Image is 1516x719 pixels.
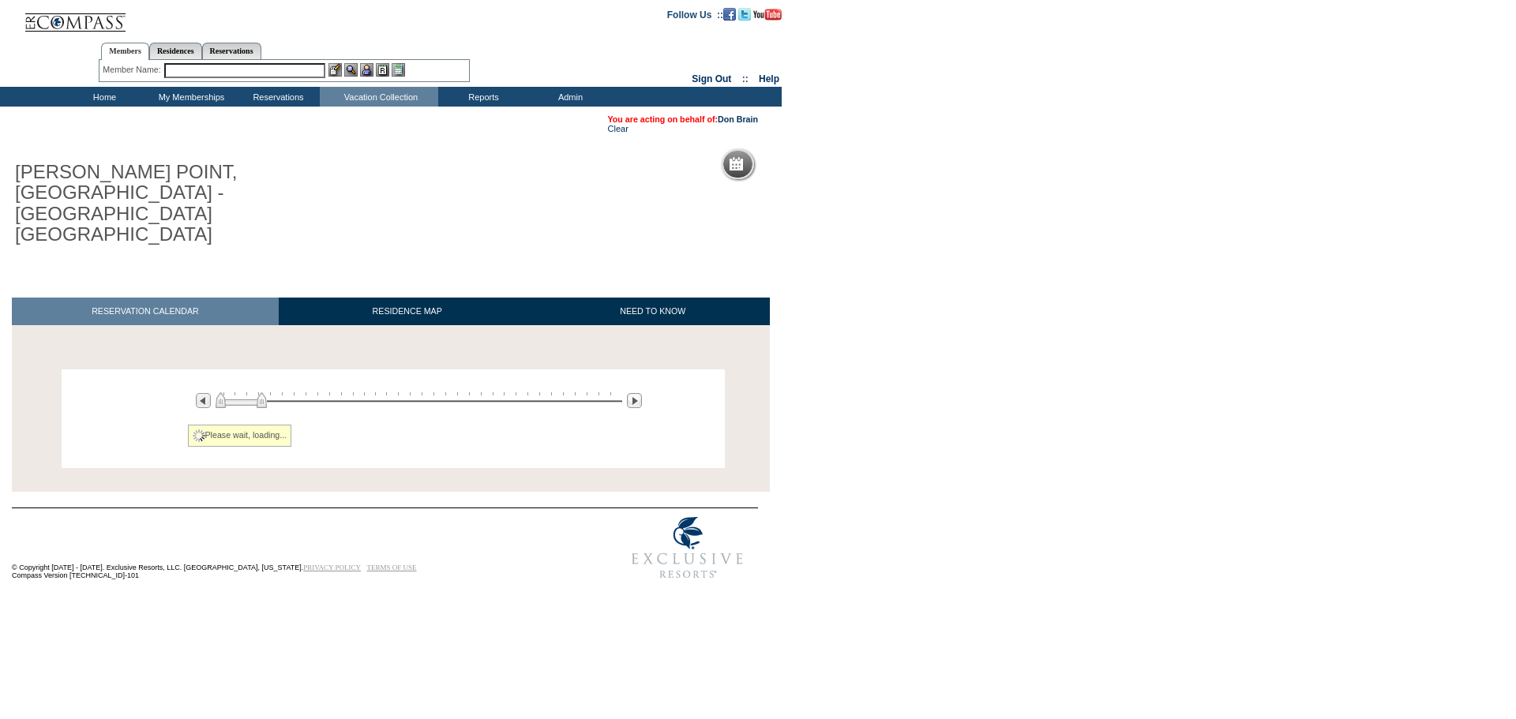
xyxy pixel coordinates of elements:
[608,124,629,133] a: Clear
[303,564,361,571] a: PRIVACY POLICY
[738,8,751,21] img: Follow us on Twitter
[103,63,163,77] div: Member Name:
[723,8,736,21] img: Become our fan on Facebook
[344,63,358,77] img: View
[627,393,642,408] img: Next
[753,9,782,21] img: Subscribe to our YouTube Channel
[535,298,770,325] a: NEED TO KNOW
[101,43,149,60] a: Members
[12,159,366,249] h1: [PERSON_NAME] POINT, [GEOGRAPHIC_DATA] - [GEOGRAPHIC_DATA] [GEOGRAPHIC_DATA]
[738,9,751,18] a: Follow us on Twitter
[202,43,261,59] a: Reservations
[367,564,417,571] a: TERMS OF USE
[438,87,525,107] td: Reports
[753,9,782,18] a: Subscribe to our YouTube Channel
[233,87,320,107] td: Reservations
[617,508,758,587] img: Exclusive Resorts
[149,43,202,59] a: Residences
[667,8,723,21] td: Follow Us ::
[12,298,279,325] a: RESERVATION CALENDAR
[692,73,731,84] a: Sign Out
[193,429,205,442] img: spinner2.gif
[12,509,565,587] td: © Copyright [DATE] - [DATE]. Exclusive Resorts, LLC. [GEOGRAPHIC_DATA], [US_STATE]. Compass Versi...
[608,114,758,124] span: You are acting on behalf of:
[279,298,536,325] a: RESIDENCE MAP
[360,63,373,77] img: Impersonate
[376,63,389,77] img: Reservations
[196,393,211,408] img: Previous
[723,9,736,18] a: Become our fan on Facebook
[525,87,612,107] td: Admin
[759,73,779,84] a: Help
[146,87,233,107] td: My Memberships
[392,63,405,77] img: b_calculator.gif
[320,87,438,107] td: Vacation Collection
[188,425,292,447] div: Please wait, loading...
[59,87,146,107] td: Home
[718,114,758,124] a: Don Brain
[742,73,749,84] span: ::
[749,159,870,170] h5: Reservation Calendar
[328,63,342,77] img: b_edit.gif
